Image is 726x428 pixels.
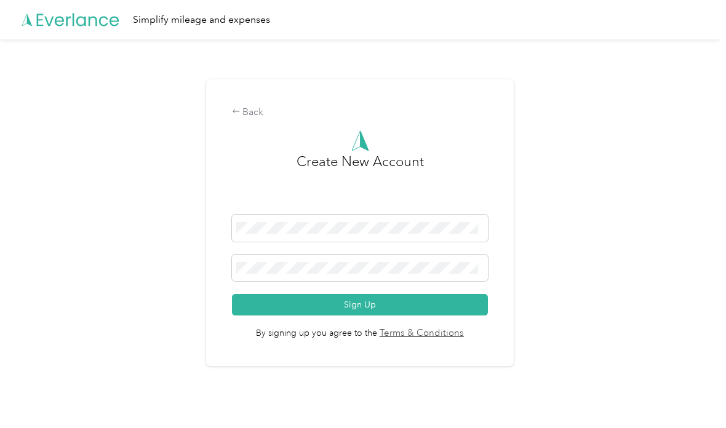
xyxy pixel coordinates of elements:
div: Simplify mileage and expenses [133,12,270,28]
h3: Create New Account [297,151,424,215]
a: Terms & Conditions [377,327,464,341]
div: Back [232,105,489,120]
button: Sign Up [232,294,489,315]
span: By signing up you agree to the [232,315,489,340]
